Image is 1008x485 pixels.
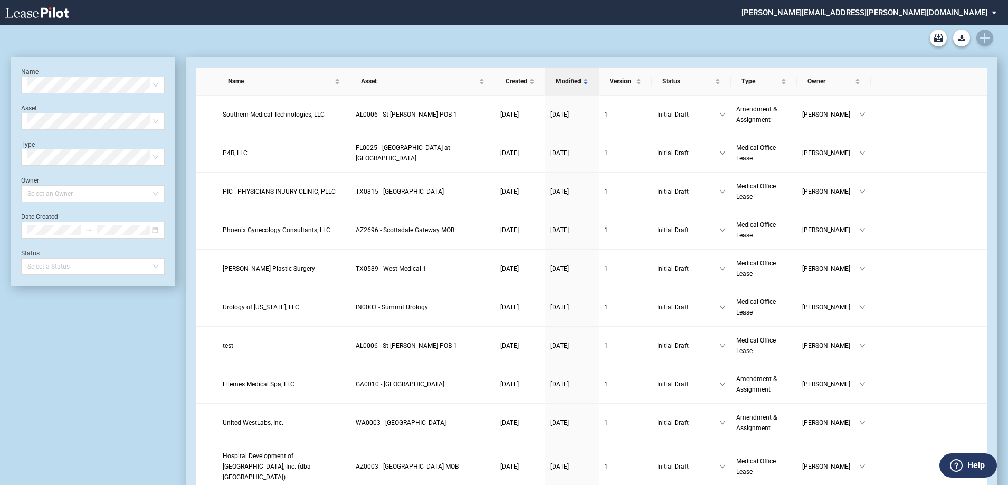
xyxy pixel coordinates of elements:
[736,375,777,393] span: Amendment & Assignment
[736,144,776,162] span: Medical Office Lease
[550,463,569,470] span: [DATE]
[802,263,859,274] span: [PERSON_NAME]
[719,188,726,195] span: down
[500,340,540,351] a: [DATE]
[736,458,776,476] span: Medical Office Lease
[604,381,608,388] span: 1
[223,186,345,197] a: PIC - PHYSICIANS INJURY CLINIC, PLLC
[604,302,646,312] a: 1
[21,141,35,148] label: Type
[356,188,444,195] span: TX0815 - Remington Oaks
[736,412,792,433] a: Amendment & Assignment
[604,417,646,428] a: 1
[736,106,777,123] span: Amendment & Assignment
[657,186,719,197] span: Initial Draft
[657,225,719,235] span: Initial Draft
[356,419,446,426] span: WA0003 - Physicians Medical Center
[741,76,779,87] span: Type
[859,304,866,310] span: down
[550,302,594,312] a: [DATE]
[500,226,519,234] span: [DATE]
[356,379,490,389] a: GA0010 - [GEOGRAPHIC_DATA]
[356,111,457,118] span: AL0006 - St Vincent POB 1
[604,148,646,158] a: 1
[356,381,444,388] span: GA0010 - Peachtree Dunwoody Medical Center
[604,226,608,234] span: 1
[953,30,970,46] button: Download Blank Form
[223,419,283,426] span: United WestLabs, Inc.
[859,150,866,156] span: down
[802,461,859,472] span: [PERSON_NAME]
[657,109,719,120] span: Initial Draft
[604,419,608,426] span: 1
[500,265,519,272] span: [DATE]
[356,265,426,272] span: TX0589 - West Medical 1
[356,226,454,234] span: AZ2696 - Scottsdale Gateway MOB
[21,104,37,112] label: Asset
[604,265,608,272] span: 1
[550,186,594,197] a: [DATE]
[500,461,540,472] a: [DATE]
[223,111,325,118] span: Southern Medical Technologies, LLC
[736,456,792,477] a: Medical Office Lease
[736,220,792,241] a: Medical Office Lease
[223,188,336,195] span: PIC - PHYSICIANS INJURY CLINIC, PLLC
[223,148,345,158] a: P4R, LLC
[223,149,248,157] span: P4R, LLC
[500,186,540,197] a: [DATE]
[21,177,39,184] label: Owner
[556,76,581,87] span: Modified
[657,379,719,389] span: Initial Draft
[736,297,792,318] a: Medical Office Lease
[930,30,947,46] a: Archive
[719,111,726,118] span: down
[550,381,569,388] span: [DATE]
[356,461,490,472] a: AZ0003 - [GEOGRAPHIC_DATA] MOB
[604,303,608,311] span: 1
[506,76,527,87] span: Created
[356,186,490,197] a: TX0815 - [GEOGRAPHIC_DATA]
[550,419,569,426] span: [DATE]
[550,263,594,274] a: [DATE]
[550,379,594,389] a: [DATE]
[604,463,608,470] span: 1
[802,186,859,197] span: [PERSON_NAME]
[223,451,345,482] a: Hospital Development of [GEOGRAPHIC_DATA], Inc. (dba [GEOGRAPHIC_DATA])
[736,337,776,355] span: Medical Office Lease
[657,302,719,312] span: Initial Draft
[736,181,792,202] a: Medical Office Lease
[223,303,299,311] span: Urology of Indiana, LLC
[859,265,866,272] span: down
[859,111,866,118] span: down
[736,183,776,201] span: Medical Office Lease
[356,417,490,428] a: WA0003 - [GEOGRAPHIC_DATA]
[550,417,594,428] a: [DATE]
[223,109,345,120] a: Southern Medical Technologies, LLC
[223,379,345,389] a: Ellemes Medical Spa, LLC
[356,225,490,235] a: AZ2696 - Scottsdale Gateway MOB
[731,68,797,96] th: Type
[85,226,92,234] span: swap-right
[500,148,540,158] a: [DATE]
[719,381,726,387] span: down
[500,302,540,312] a: [DATE]
[719,265,726,272] span: down
[500,263,540,274] a: [DATE]
[223,302,345,312] a: Urology of [US_STATE], LLC
[797,68,871,96] th: Owner
[950,30,973,46] md-menu: Download Blank Form List
[500,381,519,388] span: [DATE]
[802,302,859,312] span: [PERSON_NAME]
[356,342,457,349] span: AL0006 - St Vincent POB 1
[859,463,866,470] span: down
[604,109,646,120] a: 1
[736,142,792,164] a: Medical Office Lease
[356,142,490,164] a: FL0025 - [GEOGRAPHIC_DATA] at [GEOGRAPHIC_DATA]
[736,335,792,356] a: Medical Office Lease
[500,149,519,157] span: [DATE]
[356,109,490,120] a: AL0006 - St [PERSON_NAME] POB 1
[736,298,776,316] span: Medical Office Lease
[500,342,519,349] span: [DATE]
[223,381,294,388] span: Ellemes Medical Spa, LLC
[939,453,997,478] button: Help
